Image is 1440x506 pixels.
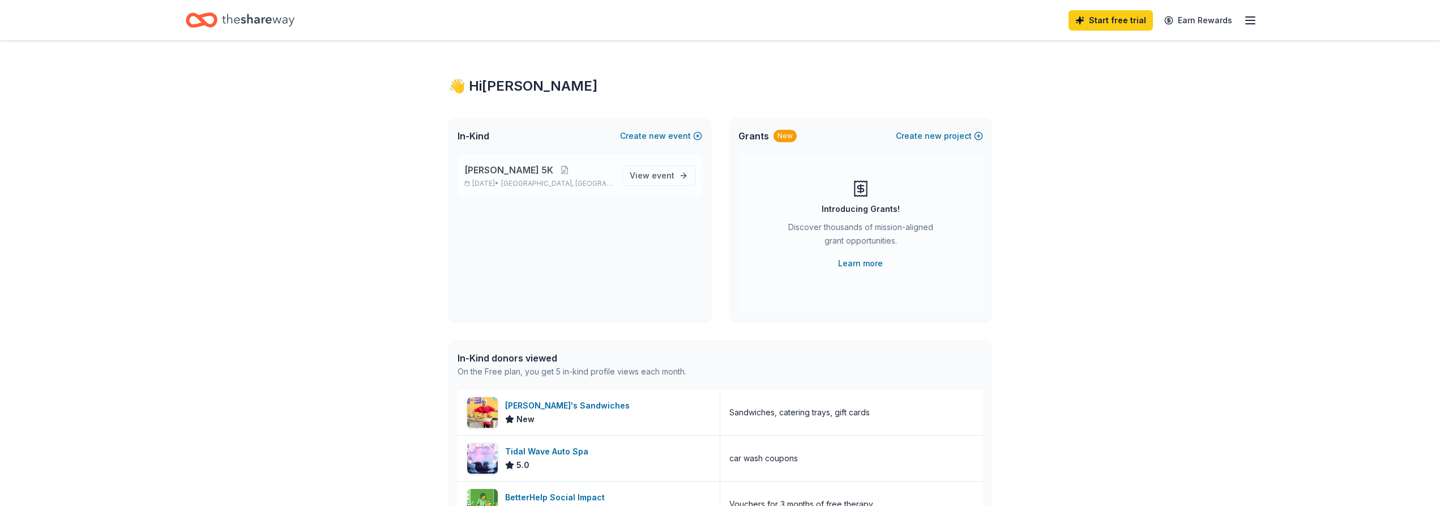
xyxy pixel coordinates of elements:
[652,171,674,180] span: event
[501,179,613,188] span: [GEOGRAPHIC_DATA], [GEOGRAPHIC_DATA]
[925,129,942,143] span: new
[505,491,609,504] div: BetterHelp Social Impact
[186,7,294,33] a: Home
[516,413,535,426] span: New
[630,169,674,182] span: View
[467,397,498,428] img: Image for Ike's Sandwiches
[738,129,769,143] span: Grants
[1157,10,1239,31] a: Earn Rewards
[649,129,666,143] span: new
[467,443,498,474] img: Image for Tidal Wave Auto Spa
[822,202,900,216] div: Introducing Grants!
[464,179,613,188] p: [DATE] •
[464,163,553,177] span: [PERSON_NAME] 5K
[784,220,938,252] div: Discover thousands of mission-aligned grant opportunities.
[729,406,870,419] div: Sandwiches, catering trays, gift cards
[896,129,983,143] button: Createnewproject
[458,351,686,365] div: In-Kind donors viewed
[1069,10,1153,31] a: Start free trial
[620,129,702,143] button: Createnewevent
[505,399,634,413] div: [PERSON_NAME]'s Sandwiches
[838,257,883,270] a: Learn more
[458,129,489,143] span: In-Kind
[458,365,686,379] div: On the Free plan, you get 5 in-kind profile views each month.
[516,458,529,472] span: 5.0
[774,130,797,142] div: New
[448,77,992,95] div: 👋 Hi [PERSON_NAME]
[622,165,695,186] a: View event
[505,445,593,458] div: Tidal Wave Auto Spa
[729,452,798,465] div: car wash coupons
